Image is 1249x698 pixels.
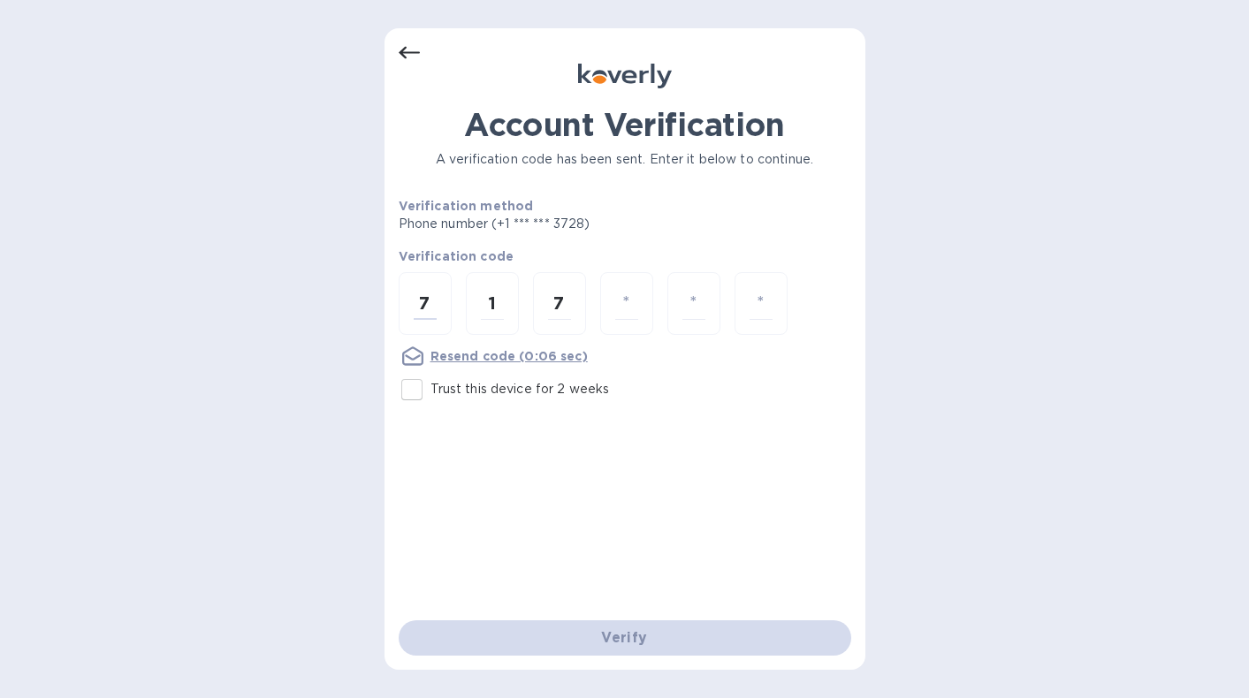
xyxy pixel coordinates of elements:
[399,215,726,233] p: Phone number (+1 *** *** 3728)
[430,380,610,398] p: Trust this device for 2 weeks
[399,199,534,213] b: Verification method
[399,106,851,143] h1: Account Verification
[430,349,588,363] u: Resend code (0:06 sec)
[399,150,851,169] p: A verification code has been sent. Enter it below to continue.
[399,247,851,265] p: Verification code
